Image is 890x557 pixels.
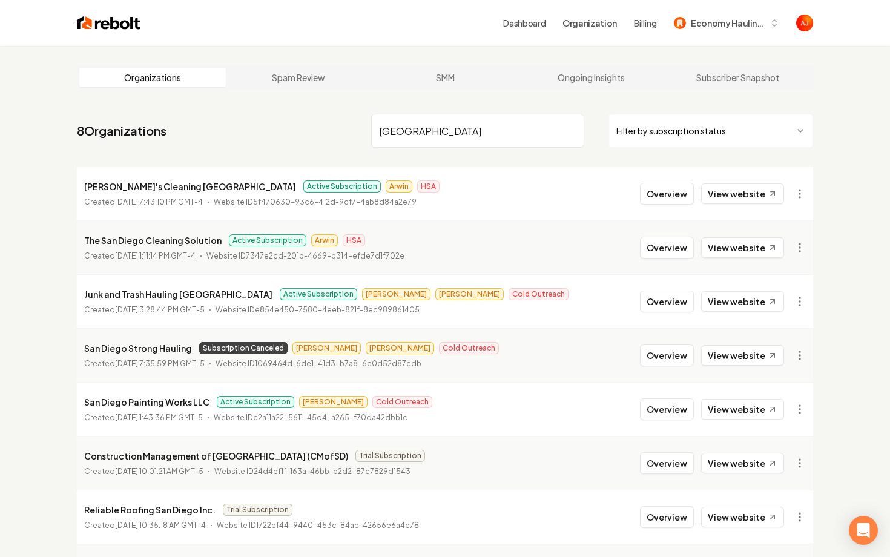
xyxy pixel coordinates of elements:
[115,197,203,206] time: [DATE] 7:43:10 PM GMT-4
[217,519,419,532] p: Website ID 1722ef44-9440-453c-84ae-42656e6a4e78
[634,17,657,29] button: Billing
[84,341,192,355] p: San Diego Strong Hauling
[701,453,784,473] a: View website
[84,466,203,478] p: Created
[362,288,430,300] span: [PERSON_NAME]
[691,17,765,30] span: Economy Hauling and Junk Removal
[84,395,209,409] p: San Diego Painting Works LLC
[84,196,203,208] p: Created
[555,12,624,34] button: Organization
[115,305,205,314] time: [DATE] 3:28:44 PM GMT-5
[372,396,432,408] span: Cold Outreach
[214,412,407,424] p: Website ID c2a11a22-5611-45d4-a265-f70da42dbb1c
[226,68,372,87] a: Spam Review
[371,114,584,148] input: Search by name or ID
[640,506,694,528] button: Overview
[214,466,410,478] p: Website ID 24d4ef1f-163a-46bb-b2d2-87c7829d1543
[199,342,288,354] span: Subscription Canceled
[518,68,665,87] a: Ongoing Insights
[386,180,412,193] span: Arwin
[206,250,404,262] p: Website ID 7347e2cd-201b-4669-b314-efde7d1f702e
[84,412,203,424] p: Created
[84,304,205,316] p: Created
[299,396,368,408] span: [PERSON_NAME]
[216,358,421,370] p: Website ID 1069464d-6de1-41d3-b7a8-6e0d52d87cdb
[439,342,499,354] span: Cold Outreach
[79,68,226,87] a: Organizations
[115,521,206,530] time: [DATE] 10:35:18 AM GMT-4
[509,288,569,300] span: Cold Outreach
[229,234,306,246] span: Active Subscription
[849,516,878,545] div: Open Intercom Messenger
[701,237,784,258] a: View website
[640,237,694,259] button: Overview
[311,234,338,246] span: Arwin
[640,398,694,420] button: Overview
[84,358,205,370] p: Created
[701,507,784,527] a: View website
[640,291,694,312] button: Overview
[640,183,694,205] button: Overview
[84,287,272,302] p: Junk and Trash Hauling [GEOGRAPHIC_DATA]
[343,234,365,246] span: HSA
[292,342,361,354] span: [PERSON_NAME]
[796,15,813,31] img: Austin Jellison
[417,180,440,193] span: HSA
[796,15,813,31] button: Open user button
[701,183,784,204] a: View website
[115,467,203,476] time: [DATE] 10:01:21 AM GMT-5
[701,291,784,312] a: View website
[77,122,166,139] a: 8Organizations
[216,304,420,316] p: Website ID e854e450-7580-4eeb-821f-8ec989861405
[84,179,296,194] p: [PERSON_NAME]'s Cleaning [GEOGRAPHIC_DATA]
[355,450,425,462] span: Trial Subscription
[503,17,546,29] a: Dashboard
[217,396,294,408] span: Active Subscription
[701,399,784,420] a: View website
[84,519,206,532] p: Created
[640,452,694,474] button: Overview
[84,503,216,517] p: Reliable Roofing San Diego Inc.
[674,17,686,29] img: Economy Hauling and Junk Removal
[84,250,196,262] p: Created
[84,449,348,463] p: Construction Management of [GEOGRAPHIC_DATA] (CMofSD)
[115,359,205,368] time: [DATE] 7:35:59 PM GMT-5
[303,180,381,193] span: Active Subscription
[372,68,518,87] a: SMM
[115,251,196,260] time: [DATE] 1:11:14 PM GMT-4
[280,288,357,300] span: Active Subscription
[701,345,784,366] a: View website
[640,344,694,366] button: Overview
[77,15,140,31] img: Rebolt Logo
[435,288,504,300] span: [PERSON_NAME]
[366,342,434,354] span: [PERSON_NAME]
[664,68,811,87] a: Subscriber Snapshot
[115,413,203,422] time: [DATE] 1:43:36 PM GMT-5
[223,504,292,516] span: Trial Subscription
[214,196,417,208] p: Website ID 5f470630-93c6-412d-9cf7-4ab8d84a2e79
[84,233,222,248] p: The San Diego Cleaning Solution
